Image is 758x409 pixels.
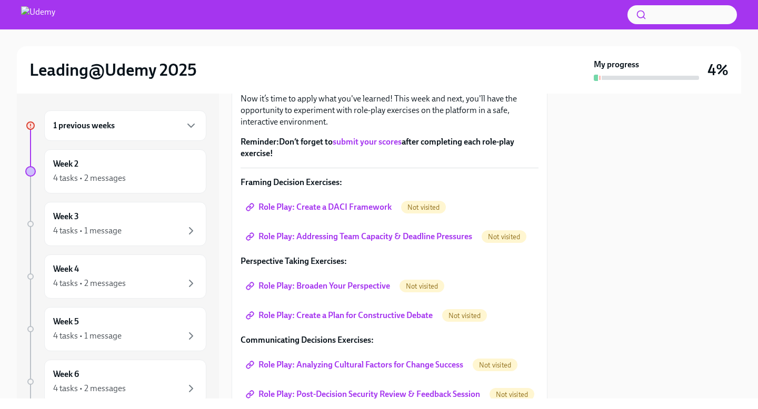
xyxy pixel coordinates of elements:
strong: Don’t forget to after completing each role-play exercise! [241,137,514,158]
h6: Week 4 [53,263,79,275]
div: 4 tasks • 1 message [53,330,122,342]
span: Role Play: Analyzing Cultural Factors for Change Success [248,360,463,370]
strong: My progress [594,59,639,70]
div: 1 previous weeks [44,110,206,141]
a: Week 24 tasks • 2 messages [25,149,206,193]
h6: Week 3 [53,211,79,222]
img: Udemy [21,6,55,23]
a: Role Play: Addressing Team Capacity & Deadline Pressures [241,226,480,247]
a: Role Play: Post-Decision Security Review & Feedback Session [241,384,487,405]
span: Not visited [400,282,444,290]
div: 4 tasks • 1 message [53,225,122,237]
div: 4 tasks • 2 messages [53,172,126,184]
strong: Communicating Decisions Exercises: [241,335,374,345]
p: Now it’s time to apply what you've learned! This week and next, you'll have the opportunity to ex... [241,93,538,128]
h2: Leading@Udemy 2025 [29,59,197,80]
a: Week 44 tasks • 2 messages [25,254,206,299]
a: Role Play: Create a Plan for Constructive Debate [241,305,440,326]
a: Role Play: Broaden Your Perspective [241,275,397,296]
span: Not visited [482,233,526,241]
span: Role Play: Create a DACI Framework [248,202,392,212]
a: submit your scores [333,137,402,147]
strong: Perspective Taking Exercises: [241,256,347,266]
span: Role Play: Post-Decision Security Review & Feedback Session [248,389,480,400]
h6: Week 5 [53,316,79,328]
a: Role Play: Analyzing Cultural Factors for Change Success [241,354,471,375]
span: Not visited [442,312,487,320]
h6: 1 previous weeks [53,120,115,131]
span: Not visited [473,361,517,369]
a: Week 34 tasks • 1 message [25,202,206,246]
span: Role Play: Create a Plan for Constructive Debate [248,310,433,321]
span: Not visited [401,203,446,211]
span: Role Play: Addressing Team Capacity & Deadline Pressures [248,231,472,242]
a: Role Play: Create a DACI Framework [241,197,399,218]
strong: Reminder: [241,137,279,147]
h6: Week 6 [53,369,79,380]
h3: 4% [707,60,729,79]
h6: Week 2 [53,158,78,170]
span: Not visited [490,391,534,398]
a: Week 54 tasks • 1 message [25,307,206,351]
div: 4 tasks • 2 messages [53,383,126,394]
a: Week 64 tasks • 2 messages [25,360,206,404]
strong: Framing Decision Exercises: [241,177,342,187]
div: 4 tasks • 2 messages [53,278,126,289]
span: Role Play: Broaden Your Perspective [248,281,390,291]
